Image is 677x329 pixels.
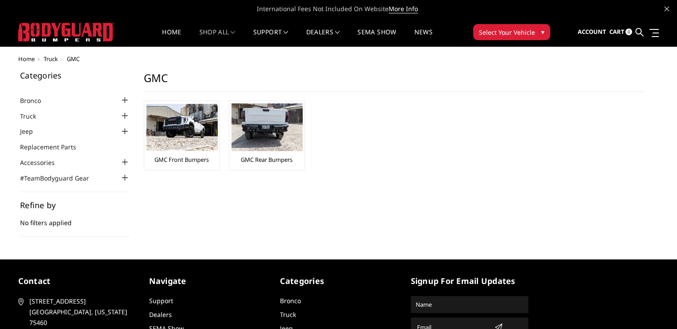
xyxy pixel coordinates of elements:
a: Cart 0 [609,20,632,44]
input: Name [412,297,527,312]
h5: signup for email updates [411,275,528,287]
a: More Info [389,4,418,13]
a: Truck [20,111,47,121]
div: No filters applied [20,201,130,237]
span: Account [577,28,606,36]
a: GMC Rear Bumpers [241,156,292,164]
a: Support [149,296,173,305]
h5: contact [18,275,136,287]
a: #TeamBodyguard Gear [20,173,100,183]
h5: Refine by [20,201,130,209]
h5: Navigate [149,275,267,287]
h1: GMC [144,71,644,92]
span: GMC [67,55,80,63]
span: ▾ [541,27,544,37]
a: Dealers [306,29,340,46]
a: Truck [44,55,58,63]
span: Cart [609,28,624,36]
button: Select Your Vehicle [473,24,550,40]
a: shop all [199,29,235,46]
span: 0 [625,29,632,35]
a: Support [253,29,288,46]
a: Jeep [20,127,44,136]
a: Truck [280,310,296,319]
a: Bronco [280,296,301,305]
a: Home [162,29,181,46]
span: [STREET_ADDRESS] [GEOGRAPHIC_DATA], [US_STATE] 75460 [29,296,133,328]
a: Account [577,20,606,44]
a: GMC Front Bumpers [154,156,209,164]
a: Accessories [20,158,66,167]
img: BODYGUARD BUMPERS [18,23,114,41]
h5: Categories [280,275,397,287]
h5: Categories [20,71,130,79]
a: Dealers [149,310,172,319]
a: SEMA Show [357,29,396,46]
a: Bronco [20,96,52,105]
a: Replacement Parts [20,142,87,152]
span: Select Your Vehicle [479,28,535,37]
a: Home [18,55,35,63]
a: News [414,29,432,46]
